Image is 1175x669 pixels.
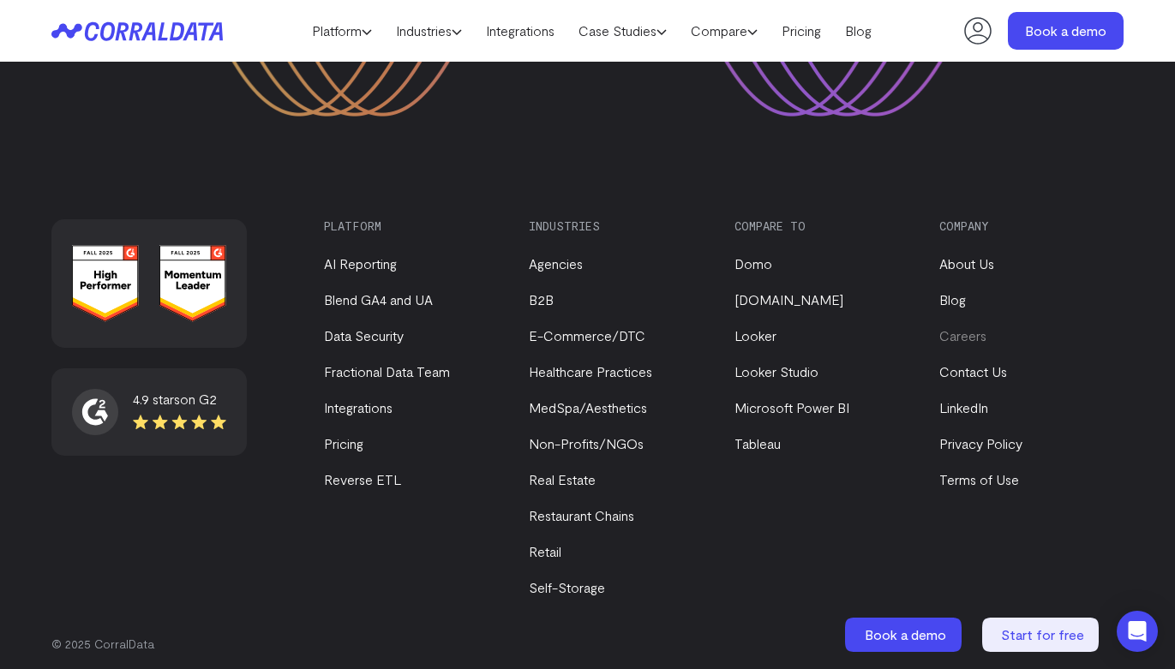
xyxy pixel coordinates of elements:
div: 4.9 stars [133,389,226,409]
h3: Platform [324,219,500,233]
a: Platform [300,18,384,44]
a: Contact Us [939,363,1007,379]
a: Case Studies [567,18,679,44]
a: Restaurant Chains [529,507,634,523]
a: Book a demo [1008,12,1124,50]
a: LinkedIn [939,399,988,415]
a: Microsoft Power BI [734,399,849,415]
div: Open Intercom Messenger [1117,611,1158,652]
h3: Compare to [734,219,910,233]
a: E-Commerce/DTC [529,327,645,343]
a: Looker Studio [734,363,818,379]
a: Careers [939,327,986,343]
span: Book a demo [865,626,946,642]
a: Reverse ETL [324,471,401,487]
a: Looker [734,327,776,343]
a: About Us [939,255,994,272]
a: Agencies [529,255,583,272]
a: Blog [833,18,884,44]
a: Data Security [324,327,404,343]
a: Pricing [324,435,363,451]
a: B2B [529,291,554,308]
a: Retail [529,543,561,559]
a: Blend GA4 and UA [324,291,433,308]
a: Privacy Policy [939,435,1022,451]
a: MedSpa/Aesthetics [529,399,647,415]
p: © 2025 CorralData [51,636,1124,653]
a: Compare [679,18,770,44]
a: Book a demo [845,618,965,652]
a: [DOMAIN_NAME] [734,291,843,308]
a: Integrations [324,399,393,415]
a: Tableau [734,435,781,451]
a: Domo [734,255,772,272]
a: Start for free [982,618,1102,652]
a: AI Reporting [324,255,397,272]
a: Self-Storage [529,579,605,595]
h3: Industries [529,219,704,233]
a: Fractional Data Team [324,363,450,379]
a: Integrations [474,18,567,44]
a: Non-Profits/NGOs [529,435,644,451]
a: Real Estate [529,471,596,487]
h3: Company [939,219,1115,233]
a: Industries [384,18,474,44]
span: Start for free [1001,626,1084,642]
span: on G2 [180,391,217,407]
a: 4.9 starson G2 [72,389,226,435]
a: Pricing [770,18,833,44]
a: Blog [939,291,966,308]
a: Healthcare Practices [529,363,652,379]
a: Terms of Use [939,471,1019,487]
